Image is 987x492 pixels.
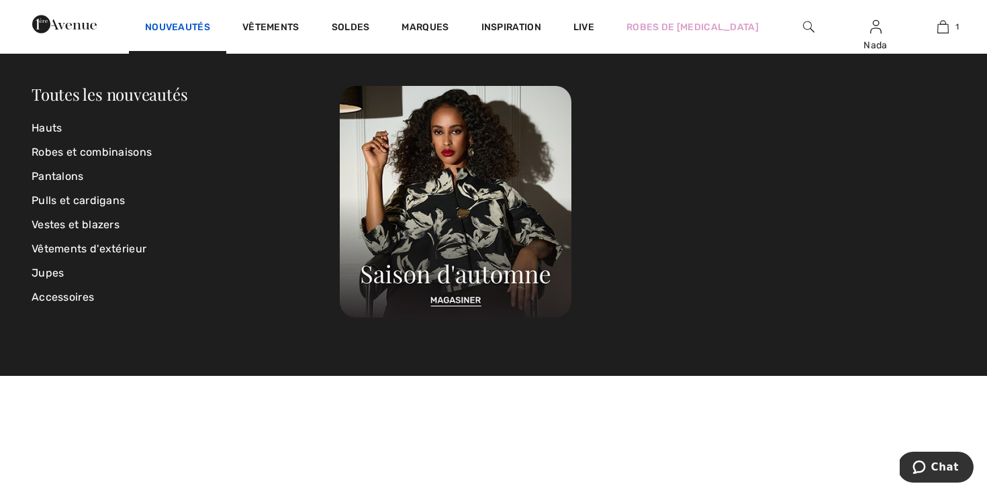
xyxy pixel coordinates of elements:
[870,19,882,35] img: Mes infos
[32,164,340,189] a: Pantalons
[32,237,340,261] a: Vêtements d'extérieur
[242,21,299,36] a: Vêtements
[573,20,594,34] a: Live
[937,19,949,35] img: Mon panier
[900,452,974,485] iframe: Ouvre un widget dans lequel vous pouvez chatter avec l’un de nos agents
[32,189,340,213] a: Pulls et cardigans
[32,116,340,140] a: Hauts
[32,11,97,38] img: 1ère Avenue
[481,21,541,36] span: Inspiration
[955,21,959,33] span: 1
[803,19,814,35] img: recherche
[332,21,370,36] a: Soldes
[32,83,187,105] a: Toutes les nouveautés
[32,140,340,164] a: Robes et combinaisons
[910,19,976,35] a: 1
[843,38,908,52] div: Nada
[32,261,340,285] a: Jupes
[340,86,571,317] img: 250825112755_e80b8af1c0156.jpg
[32,285,340,309] a: Accessoires
[32,213,340,237] a: Vestes et blazers
[402,21,449,36] a: Marques
[626,20,759,34] a: Robes de [MEDICAL_DATA]
[145,21,210,36] a: Nouveautés
[870,20,882,33] a: Se connecter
